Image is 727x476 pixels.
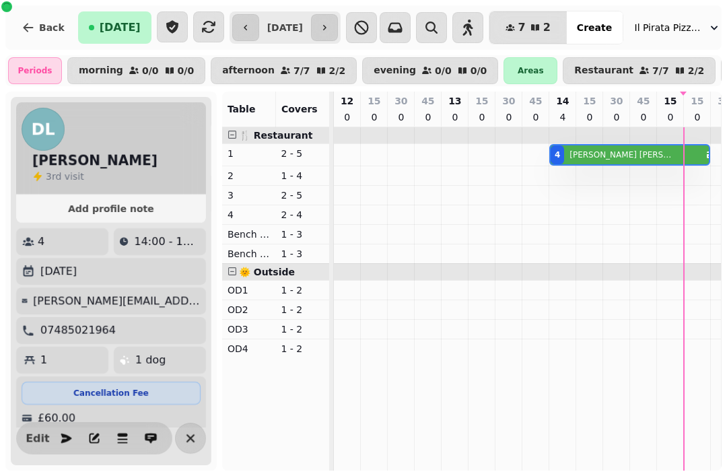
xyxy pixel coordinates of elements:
[504,57,557,84] div: Areas
[583,94,596,108] p: 15
[281,189,324,202] p: 2 - 5
[30,433,46,444] span: Edit
[584,110,595,124] p: 0
[78,11,151,44] button: [DATE]
[281,169,324,182] p: 1 - 4
[40,352,47,368] p: 1
[566,11,623,44] button: Create
[471,66,487,75] p: 0 / 0
[635,21,702,34] span: Il Pirata Pizzata
[394,94,407,108] p: 30
[222,65,275,76] p: afternoon
[228,342,271,355] p: OD4
[281,247,324,261] p: 1 - 3
[556,94,569,108] p: 14
[489,11,567,44] button: 72
[228,189,271,202] p: 3
[637,94,650,108] p: 45
[79,65,123,76] p: morning
[40,263,77,279] p: [DATE]
[228,104,256,114] span: Table
[38,234,44,250] p: 4
[281,283,324,297] p: 1 - 2
[396,110,407,124] p: 0
[22,200,201,217] button: Add profile note
[557,110,568,124] p: 4
[281,303,324,316] p: 1 - 2
[281,147,324,160] p: 2 - 5
[32,151,158,170] h2: [PERSON_NAME]
[228,208,271,222] p: 4
[32,204,190,213] span: Add profile note
[518,22,526,33] span: 7
[228,247,271,261] p: Bench Right
[134,234,200,250] p: 14:00 - 15:30
[563,57,716,84] button: Restaurant7/72/2
[281,342,324,355] p: 1 - 2
[24,425,51,452] button: Edit
[46,171,52,182] span: 3
[239,130,313,141] span: 🍴 Restaurant
[178,66,195,75] p: 0 / 0
[569,149,673,160] p: [PERSON_NAME] [PERSON_NAME]
[228,322,271,336] p: OD3
[638,110,649,124] p: 0
[421,94,434,108] p: 45
[362,57,498,84] button: evening0/00/0
[228,228,271,241] p: Bench Left
[39,23,65,32] span: Back
[555,149,560,160] div: 4
[574,65,633,76] p: Restaurant
[228,303,271,316] p: OD2
[502,94,515,108] p: 30
[504,110,514,124] p: 0
[435,66,452,75] p: 0 / 0
[67,57,205,84] button: morning0/00/0
[100,22,141,33] span: [DATE]
[46,170,84,183] p: visit
[450,110,460,124] p: 0
[342,110,353,124] p: 0
[211,57,357,84] button: afternoon7/72/2
[281,322,324,336] p: 1 - 2
[664,94,677,108] p: 15
[281,104,318,114] span: Covers
[530,110,541,124] p: 0
[611,110,622,124] p: 0
[529,94,542,108] p: 45
[368,94,380,108] p: 15
[52,171,65,182] span: rd
[228,169,271,182] p: 2
[448,94,461,108] p: 13
[33,293,201,309] p: [PERSON_NAME][EMAIL_ADDRESS][PERSON_NAME][DOMAIN_NAME]
[369,110,380,124] p: 0
[293,66,310,75] p: 7 / 7
[228,283,271,297] p: OD1
[477,110,487,124] p: 0
[329,66,346,75] p: 2 / 2
[135,352,166,368] p: 1 dog
[374,65,416,76] p: evening
[341,94,353,108] p: 12
[8,57,62,84] div: Periods
[475,94,488,108] p: 15
[22,382,201,405] div: Cancellation Fee
[281,228,324,241] p: 1 - 3
[691,94,703,108] p: 15
[38,410,75,426] p: £60.00
[610,94,623,108] p: 30
[281,208,324,222] p: 2 - 4
[665,110,676,124] p: 0
[577,23,612,32] span: Create
[543,22,551,33] span: 2
[652,66,669,75] p: 7 / 7
[423,110,434,124] p: 0
[142,66,159,75] p: 0 / 0
[688,66,705,75] p: 2 / 2
[239,267,295,277] span: 🌞 Outside
[31,121,55,137] span: DL
[692,110,703,124] p: 0
[11,11,75,44] button: Back
[228,147,271,160] p: 1
[40,322,116,339] p: 07485021964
